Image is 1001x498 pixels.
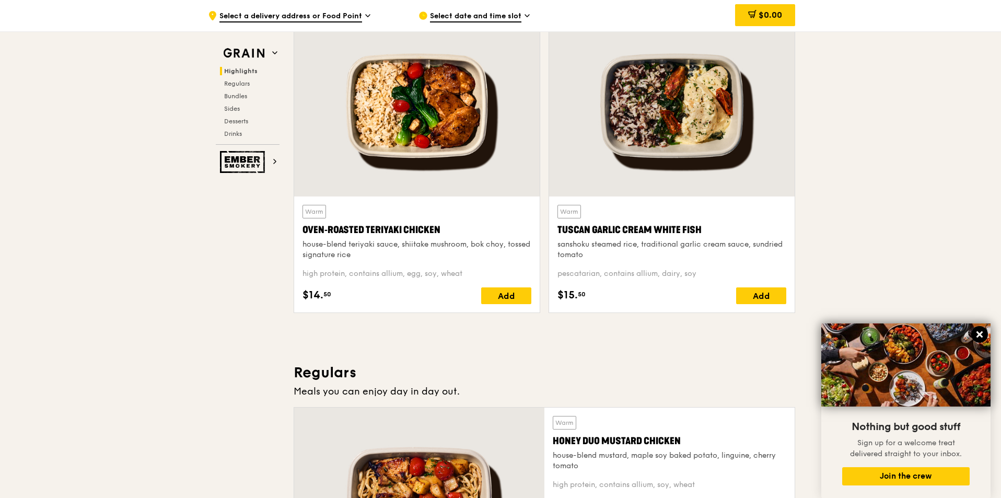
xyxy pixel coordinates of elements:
div: Warm [553,416,576,430]
span: Nothing but good stuff [852,421,960,433]
div: sanshoku steamed rice, traditional garlic cream sauce, sundried tomato [557,239,786,260]
div: Add [736,287,786,304]
span: Sign up for a welcome treat delivered straight to your inbox. [850,438,962,458]
span: Select date and time slot [430,11,521,22]
span: Sides [224,105,240,112]
div: high protein, contains allium, egg, soy, wheat [302,269,531,279]
span: 50 [323,290,331,298]
button: Close [971,326,988,343]
span: Desserts [224,118,248,125]
div: Tuscan Garlic Cream White Fish [557,223,786,237]
span: Regulars [224,80,250,87]
span: $15. [557,287,578,303]
span: 50 [578,290,586,298]
div: high protein, contains allium, soy, wheat [553,480,786,490]
div: Add [481,287,531,304]
span: Select a delivery address or Food Point [219,11,362,22]
span: Drinks [224,130,242,137]
div: house-blend teriyaki sauce, shiitake mushroom, bok choy, tossed signature rice [302,239,531,260]
span: $14. [302,287,323,303]
span: Highlights [224,67,258,75]
img: DSC07876-Edit02-Large.jpeg [821,323,991,407]
span: Bundles [224,92,247,100]
div: Meals you can enjoy day in day out. [294,384,795,399]
div: Oven‑Roasted Teriyaki Chicken [302,223,531,237]
div: house-blend mustard, maple soy baked potato, linguine, cherry tomato [553,450,786,471]
div: Honey Duo Mustard Chicken [553,434,786,448]
span: $0.00 [759,10,782,20]
h3: Regulars [294,363,795,382]
div: Warm [302,205,326,218]
img: Grain web logo [220,44,268,63]
img: Ember Smokery web logo [220,151,268,173]
div: pescatarian, contains allium, dairy, soy [557,269,786,279]
button: Join the crew [842,467,970,485]
div: Warm [557,205,581,218]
